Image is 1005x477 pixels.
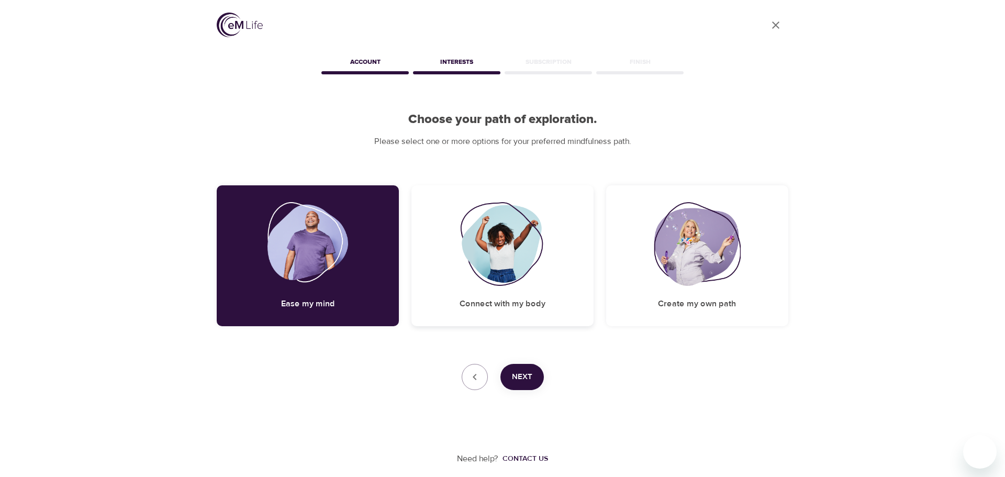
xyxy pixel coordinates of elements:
[457,453,498,465] p: Need help?
[460,202,545,286] img: Connect with my body
[512,370,532,384] span: Next
[658,298,736,309] h5: Create my own path
[606,185,788,326] div: Create my own pathCreate my own path
[963,435,997,469] iframe: Button to launch messaging window
[217,13,263,37] img: logo
[217,185,399,326] div: Ease my mindEase my mind
[217,136,788,148] p: Please select one or more options for your preferred mindfulness path.
[654,202,741,286] img: Create my own path
[460,298,545,309] h5: Connect with my body
[763,13,788,38] a: close
[281,298,335,309] h5: Ease my mind
[502,453,548,464] div: Contact us
[411,185,594,326] div: Connect with my bodyConnect with my body
[267,202,349,286] img: Ease my mind
[217,112,788,127] h2: Choose your path of exploration.
[500,364,544,390] button: Next
[498,453,548,464] a: Contact us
